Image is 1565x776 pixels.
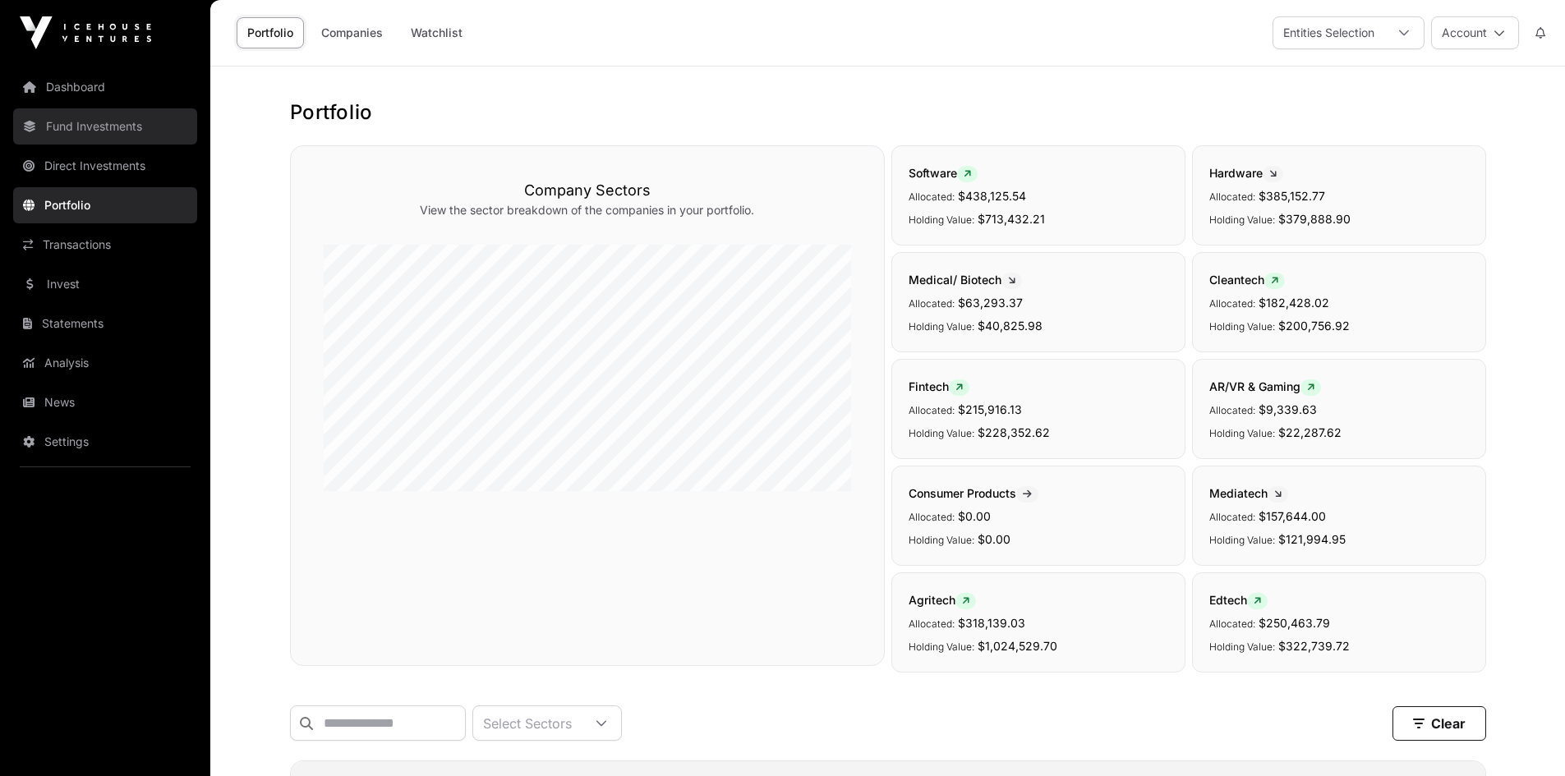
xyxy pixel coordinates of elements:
[1209,511,1255,523] span: Allocated:
[978,425,1050,439] span: $228,352.62
[909,486,1038,500] span: Consumer Products
[978,319,1043,333] span: $40,825.98
[909,297,955,310] span: Allocated:
[1209,534,1275,546] span: Holding Value:
[20,16,151,49] img: Icehouse Ventures Logo
[1209,641,1275,653] span: Holding Value:
[909,534,974,546] span: Holding Value:
[237,17,304,48] a: Portfolio
[909,320,974,333] span: Holding Value:
[1209,320,1275,333] span: Holding Value:
[13,148,197,184] a: Direct Investments
[1273,17,1384,48] div: Entities Selection
[1278,532,1346,546] span: $121,994.95
[909,641,974,653] span: Holding Value:
[1259,296,1329,310] span: $182,428.02
[1483,697,1565,776] iframe: Chat Widget
[13,424,197,460] a: Settings
[1209,297,1255,310] span: Allocated:
[1278,639,1350,653] span: $322,739.72
[958,296,1023,310] span: $63,293.37
[909,191,955,203] span: Allocated:
[1259,189,1325,203] span: $385,152.77
[1209,273,1285,287] span: Cleantech
[909,427,974,439] span: Holding Value:
[13,266,197,302] a: Invest
[1209,166,1283,180] span: Hardware
[1209,618,1255,630] span: Allocated:
[978,532,1010,546] span: $0.00
[13,384,197,420] a: News
[473,706,582,740] div: Select Sectors
[958,509,991,523] span: $0.00
[1209,214,1275,226] span: Holding Value:
[978,212,1045,226] span: $713,432.21
[1209,404,1255,416] span: Allocated:
[290,99,1486,126] h1: Portfolio
[958,402,1022,416] span: $215,916.13
[909,618,955,630] span: Allocated:
[400,17,473,48] a: Watchlist
[13,108,197,145] a: Fund Investments
[909,379,969,393] span: Fintech
[909,511,955,523] span: Allocated:
[13,345,197,381] a: Analysis
[13,69,197,105] a: Dashboard
[909,593,976,607] span: Agritech
[1209,427,1275,439] span: Holding Value:
[1209,191,1255,203] span: Allocated:
[909,404,955,416] span: Allocated:
[1209,379,1321,393] span: AR/VR & Gaming
[958,189,1026,203] span: $438,125.54
[978,639,1057,653] span: $1,024,529.70
[909,214,974,226] span: Holding Value:
[909,273,1022,287] span: Medical/ Biotech
[13,305,197,342] a: Statements
[324,179,851,202] h3: Company Sectors
[1278,425,1342,439] span: $22,287.62
[13,187,197,223] a: Portfolio
[324,202,851,218] p: View the sector breakdown of the companies in your portfolio.
[909,166,978,180] span: Software
[1259,616,1330,630] span: $250,463.79
[1209,593,1268,607] span: Edtech
[1392,706,1486,741] button: Clear
[1278,319,1350,333] span: $200,756.92
[958,616,1025,630] span: $318,139.03
[13,227,197,263] a: Transactions
[1431,16,1519,49] button: Account
[1259,402,1317,416] span: $9,339.63
[311,17,394,48] a: Companies
[1209,486,1288,500] span: Mediatech
[1278,212,1351,226] span: $379,888.90
[1259,509,1326,523] span: $157,644.00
